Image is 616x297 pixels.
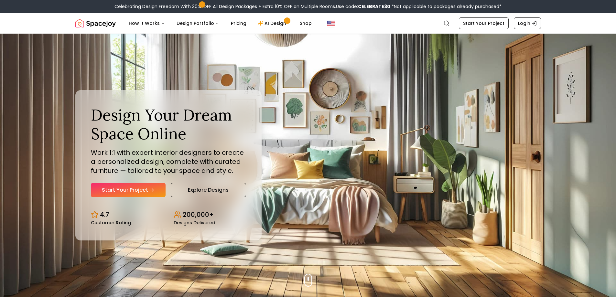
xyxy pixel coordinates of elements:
[295,17,317,30] a: Shop
[75,17,116,30] img: Spacejoy Logo
[358,3,390,10] b: CELEBRATE30
[91,106,246,143] h1: Design Your Dream Space Online
[75,17,116,30] a: Spacejoy
[459,17,509,29] a: Start Your Project
[514,17,541,29] a: Login
[91,205,246,225] div: Design stats
[171,183,246,197] a: Explore Designs
[336,3,390,10] span: Use code:
[390,3,502,10] span: *Not applicable to packages already purchased*
[114,3,502,10] div: Celebrating Design Freedom With 30% OFF All Design Packages + Extra 10% OFF on Multiple Rooms.
[226,17,252,30] a: Pricing
[91,220,131,225] small: Customer Rating
[100,210,109,219] p: 4.7
[91,183,166,197] a: Start Your Project
[91,148,246,175] p: Work 1:1 with expert interior designers to create a personalized design, complete with curated fu...
[124,17,317,30] nav: Main
[75,13,541,34] nav: Global
[124,17,170,30] button: How It Works
[183,210,214,219] p: 200,000+
[174,220,215,225] small: Designs Delivered
[253,17,293,30] a: AI Design
[171,17,224,30] button: Design Portfolio
[327,19,335,27] img: United States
